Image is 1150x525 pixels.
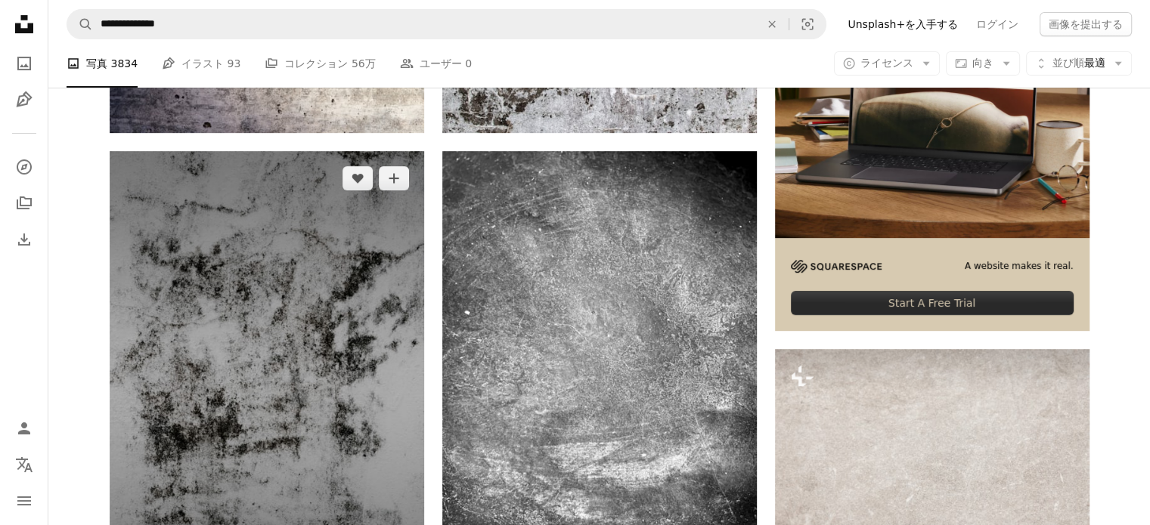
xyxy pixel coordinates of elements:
[9,85,39,115] a: イラスト
[228,55,241,72] span: 93
[755,10,789,39] button: 全てクリア
[1052,57,1084,69] span: 並び順
[442,354,757,367] a: 表面の白黒写真
[946,51,1020,76] button: 向き
[1026,51,1132,76] button: 並び順最適
[9,449,39,480] button: 言語
[400,39,472,88] a: ユーザー 0
[791,291,1074,315] div: Start A Free Trial
[791,260,882,273] img: file-1705255347840-230a6ab5bca9image
[343,166,373,190] button: いいね！
[465,55,472,72] span: 0
[67,9,826,39] form: サイト内でビジュアルを探す
[9,413,39,443] a: ログイン / 登録する
[860,57,913,69] span: ライセンス
[838,12,967,36] a: Unsplash+を入手する
[965,260,1074,273] span: A website makes it real.
[110,380,424,394] a: 壁の白黒写真
[775,446,1090,460] a: 壁の時計の白黒写真
[967,12,1028,36] a: ログイン
[9,486,39,516] button: メニュー
[9,188,39,218] a: コレクション
[162,39,240,88] a: イラスト 93
[67,10,93,39] button: Unsplashで検索する
[834,51,940,76] button: ライセンス
[789,10,826,39] button: ビジュアル検索
[9,48,39,79] a: 写真
[1052,56,1105,71] span: 最適
[9,152,39,182] a: 探す
[265,39,375,88] a: コレクション 56万
[972,57,993,69] span: 向き
[379,166,409,190] button: コレクションに追加する
[9,9,39,42] a: ホーム — Unsplash
[9,224,39,255] a: ダウンロード履歴
[1040,12,1132,36] button: 画像を提出する
[352,55,376,72] span: 56万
